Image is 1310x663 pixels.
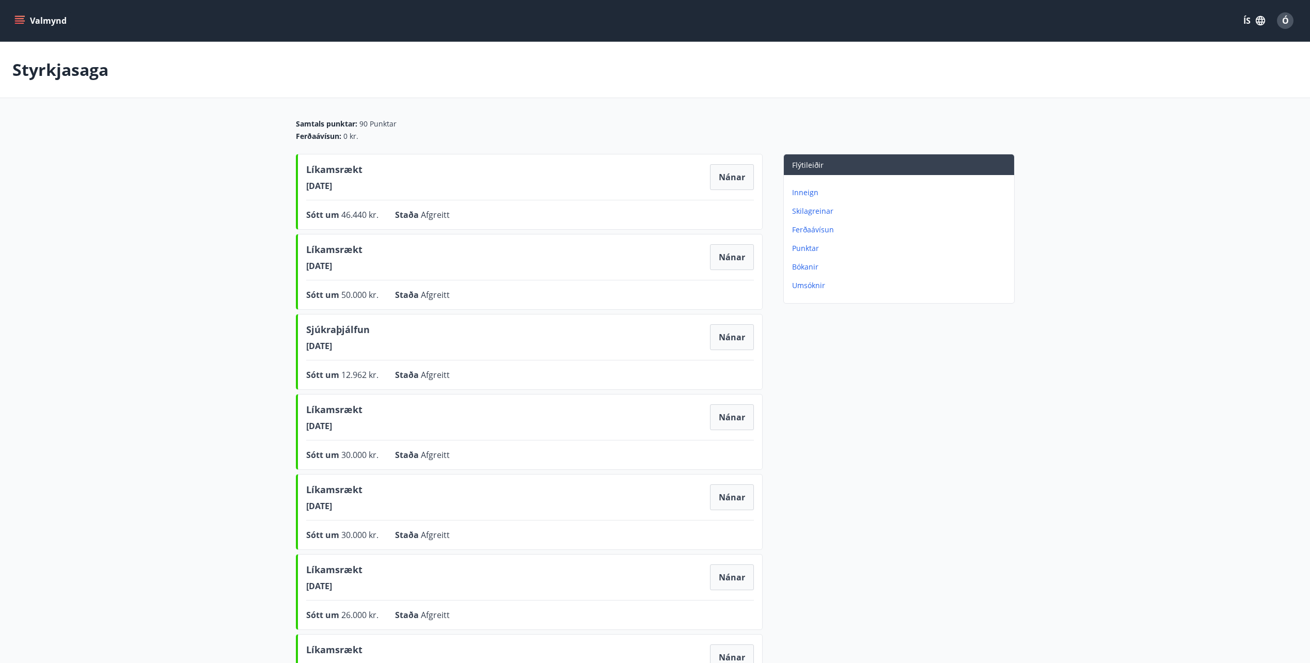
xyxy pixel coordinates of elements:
[306,323,370,340] span: Sjúkraþjálfun
[421,209,450,220] span: Afgreitt
[395,609,421,621] span: Staða
[306,529,341,541] span: Sótt um
[710,244,754,270] button: Nánar
[710,164,754,190] button: Nánar
[341,609,378,621] span: 26.000 kr.
[710,324,754,350] button: Nánar
[1282,15,1289,26] span: Ó
[306,403,362,420] span: Líkamsrækt
[341,369,378,381] span: 12.962 kr.
[421,289,450,301] span: Afgreitt
[306,209,341,220] span: Sótt um
[306,483,362,500] span: Líkamsrækt
[306,563,362,580] span: Líkamsrækt
[792,243,1010,254] p: Punktar
[710,404,754,430] button: Nánar
[421,609,450,621] span: Afgreitt
[306,643,362,660] span: Líkamsrækt
[306,340,370,352] span: [DATE]
[421,369,450,381] span: Afgreitt
[421,529,450,541] span: Afgreitt
[306,500,362,512] span: [DATE]
[306,163,362,180] span: Líkamsrækt
[792,160,824,170] span: Flýtileiðir
[306,580,362,592] span: [DATE]
[792,262,1010,272] p: Bókanir
[12,11,71,30] button: menu
[306,260,362,272] span: [DATE]
[343,131,358,141] span: 0 kr.
[306,289,341,301] span: Sótt um
[792,187,1010,198] p: Inneign
[306,243,362,260] span: Líkamsrækt
[792,206,1010,216] p: Skilagreinar
[341,289,378,301] span: 50.000 kr.
[395,369,421,381] span: Staða
[306,180,362,192] span: [DATE]
[395,449,421,461] span: Staða
[1273,8,1298,33] button: Ó
[306,449,341,461] span: Sótt um
[341,209,378,220] span: 46.440 kr.
[306,369,341,381] span: Sótt um
[341,449,378,461] span: 30.000 kr.
[306,420,362,432] span: [DATE]
[395,529,421,541] span: Staða
[710,564,754,590] button: Nánar
[395,209,421,220] span: Staða
[12,58,108,81] p: Styrkjasaga
[710,484,754,510] button: Nánar
[395,289,421,301] span: Staða
[792,280,1010,291] p: Umsóknir
[296,119,357,129] span: Samtals punktar :
[296,131,341,141] span: Ferðaávísun :
[421,449,450,461] span: Afgreitt
[359,119,397,129] span: 90 Punktar
[306,609,341,621] span: Sótt um
[341,529,378,541] span: 30.000 kr.
[792,225,1010,235] p: Ferðaávísun
[1238,11,1271,30] button: ÍS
